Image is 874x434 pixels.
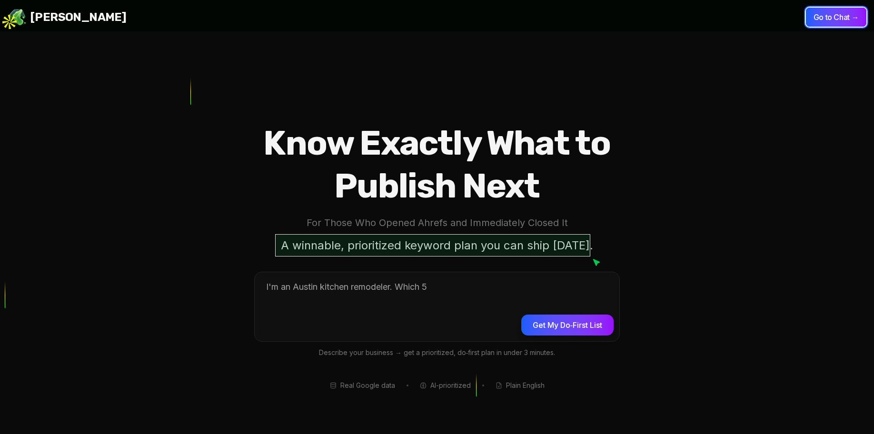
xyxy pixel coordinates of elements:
[254,347,620,358] p: Describe your business → get a prioritized, do‑first plan in under 3 minutes.
[430,381,471,390] span: AI-prioritized
[340,381,395,390] span: Real Google data
[224,215,650,231] p: For Those Who Opened Ahrefs and Immediately Closed It
[506,381,545,390] span: Plain English
[521,315,614,335] button: Get My Do‑First List
[224,122,650,207] h1: Know Exactly What to Publish Next
[275,234,599,256] p: A winnable, prioritized keyword plan you can ship [DATE].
